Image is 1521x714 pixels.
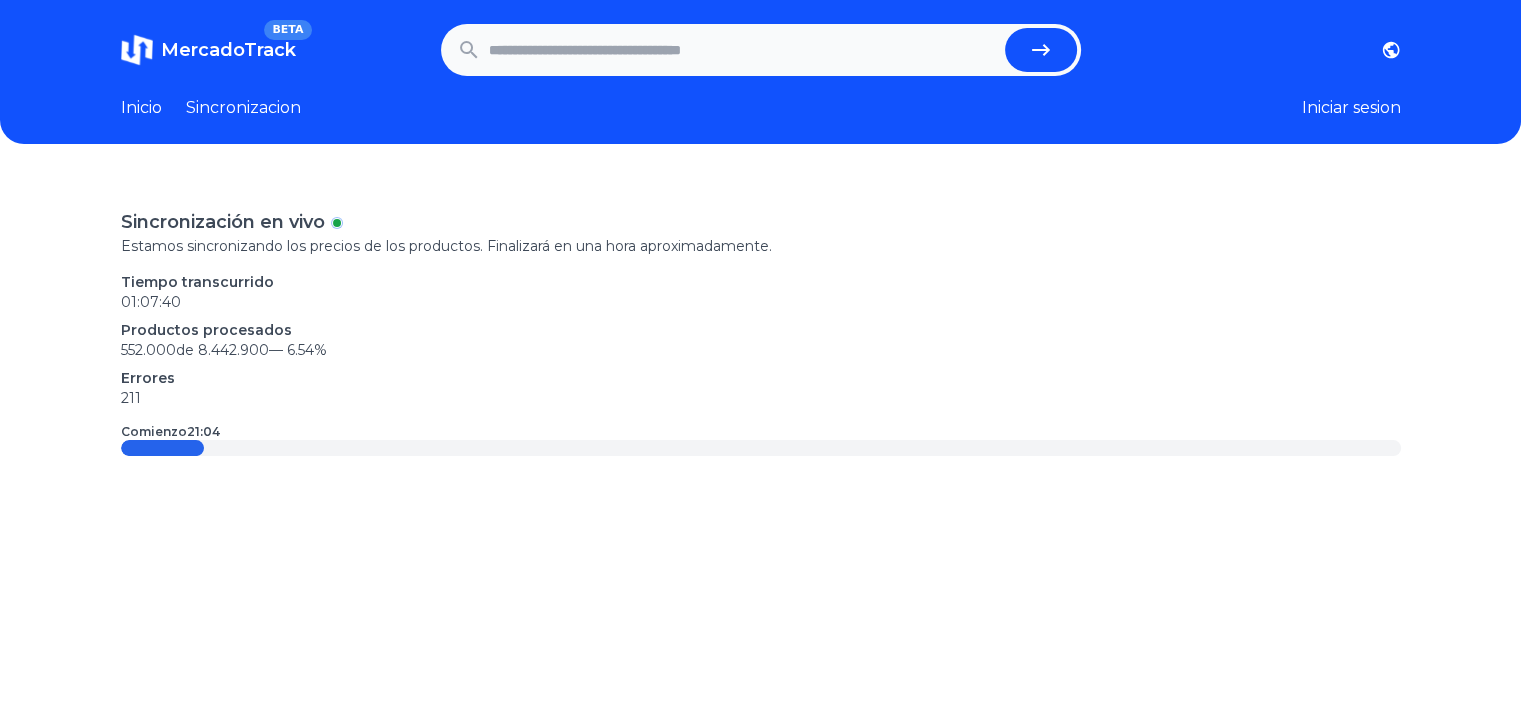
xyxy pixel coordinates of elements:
span: MercadoTrack [161,39,296,61]
p: Comienzo [121,424,220,440]
p: Tiempo transcurrido [121,272,1401,292]
a: Inicio [121,96,162,120]
span: 6.54 % [287,341,327,359]
p: 552.000 de 8.442.900 — [121,340,1401,360]
img: MercadoTrack [121,34,153,66]
a: MercadoTrackBETA [121,34,296,66]
p: Productos procesados [121,320,1401,340]
p: 211 [121,388,1401,408]
p: Errores [121,368,1401,388]
a: Sincronizacion [186,96,301,120]
time: 01:07:40 [121,293,181,311]
span: BETA [264,20,311,40]
p: Sincronización en vivo [121,208,325,236]
time: 21:04 [187,424,220,439]
p: Estamos sincronizando los precios de los productos. Finalizará en una hora aproximadamente. [121,236,1401,256]
button: Iniciar sesion [1302,96,1401,120]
